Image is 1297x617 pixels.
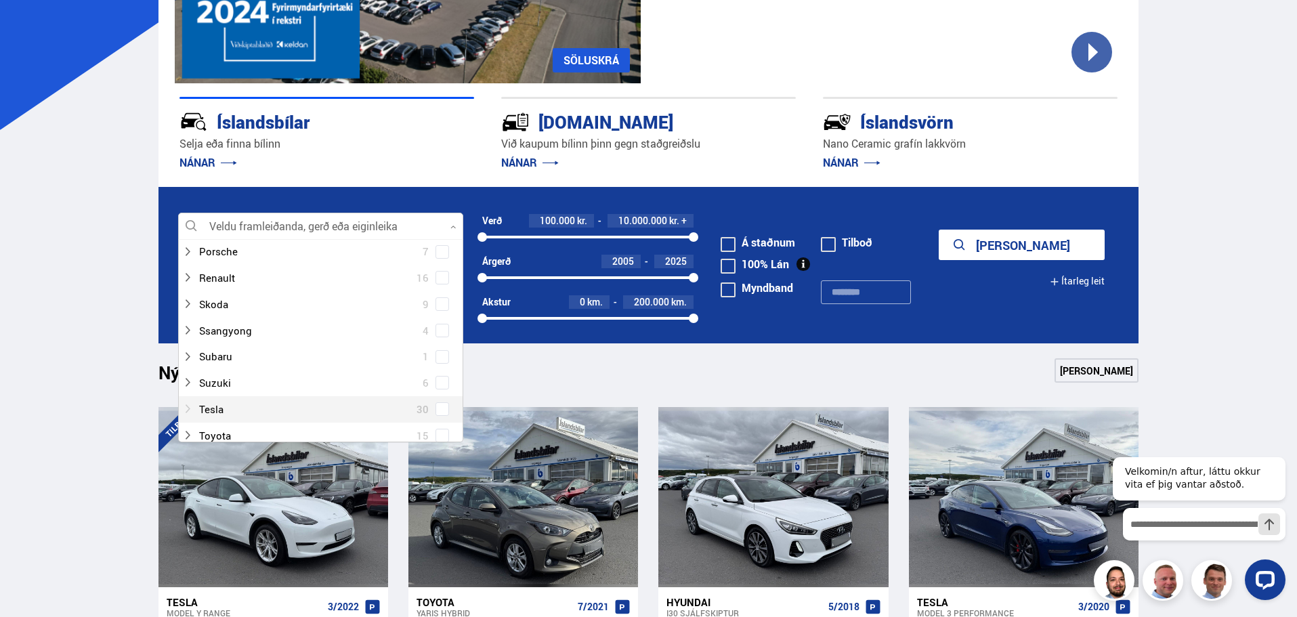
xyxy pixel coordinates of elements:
span: 16 [417,268,429,288]
div: Hyundai [666,596,822,608]
label: Myndband [721,282,793,293]
a: NÁNAR [179,155,237,170]
p: Við kaupum bílinn þinn gegn staðgreiðslu [501,136,796,152]
span: 2005 [612,255,634,268]
div: Íslandsvörn [823,109,1069,133]
span: 9 [423,295,429,314]
div: Árgerð [482,256,511,267]
a: SÖLUSKRÁ [553,48,630,72]
p: Selja eða finna bílinn [179,136,474,152]
span: km. [587,297,603,307]
div: Tesla [917,596,1073,608]
img: JRvxyua_JYH6wB4c.svg [179,108,208,136]
div: Verð [482,215,502,226]
span: kr. [669,215,679,226]
button: Ítarleg leit [1050,266,1105,297]
div: Akstur [482,297,511,307]
label: Tilboð [821,237,872,248]
span: + [681,215,687,226]
span: 30 [417,400,429,419]
span: 3/2022 [328,601,359,612]
span: 0 [580,295,585,308]
a: NÁNAR [823,155,880,170]
img: -Svtn6bYgwAsiwNX.svg [823,108,851,136]
div: Íslandsbílar [179,109,426,133]
label: 100% Lán [721,259,789,270]
span: 7/2021 [578,601,609,612]
span: 5/2018 [828,601,859,612]
span: kr. [577,215,587,226]
div: Toyota [417,596,572,608]
button: [PERSON_NAME] [939,230,1105,260]
span: 3/2020 [1078,601,1109,612]
img: nhp88E3Fdnt1Opn2.png [1096,562,1136,603]
span: 100.000 [540,214,575,227]
span: 4 [423,321,429,341]
span: 10.000.000 [618,214,667,227]
span: 200.000 [634,295,669,308]
label: Á staðnum [721,237,795,248]
div: Tesla [167,596,322,608]
a: [PERSON_NAME] [1055,358,1139,383]
a: NÁNAR [501,155,559,170]
img: tr5P-W3DuiFaO7aO.svg [501,108,530,136]
h1: Nýtt á skrá [158,362,267,391]
iframe: LiveChat chat widget [1102,432,1291,611]
span: 15 [417,426,429,446]
span: 2025 [665,255,687,268]
p: Nano Ceramic grafín lakkvörn [823,136,1118,152]
span: 1 [423,347,429,366]
span: km. [671,297,687,307]
div: [DOMAIN_NAME] [501,109,748,133]
span: 7 [423,242,429,261]
span: 6 [423,373,429,393]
